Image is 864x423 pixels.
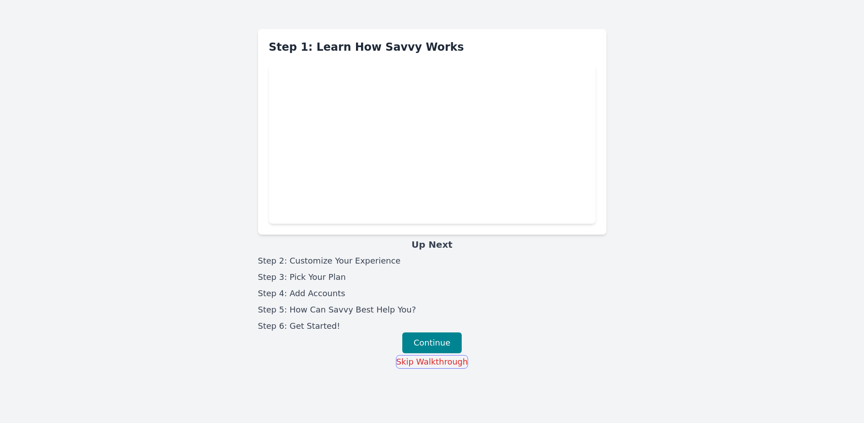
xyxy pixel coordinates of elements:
li: Step 3: Pick Your Plan [258,271,606,284]
li: Step 4: Add Accounts [258,287,606,300]
li: Step 2: Customize Your Experience [258,255,606,267]
h2: Step 1: Learn How Savvy Works [269,40,596,54]
button: Skip Walkthrough [396,355,469,369]
iframe: Savvy Debt Payoff Planner Instructional Video [269,65,596,224]
li: Step 5: How Can Savvy Best Help You? [258,303,606,316]
h3: Up Next [258,238,606,251]
li: Step 6: Get Started! [258,320,606,332]
button: Continue [402,332,462,353]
